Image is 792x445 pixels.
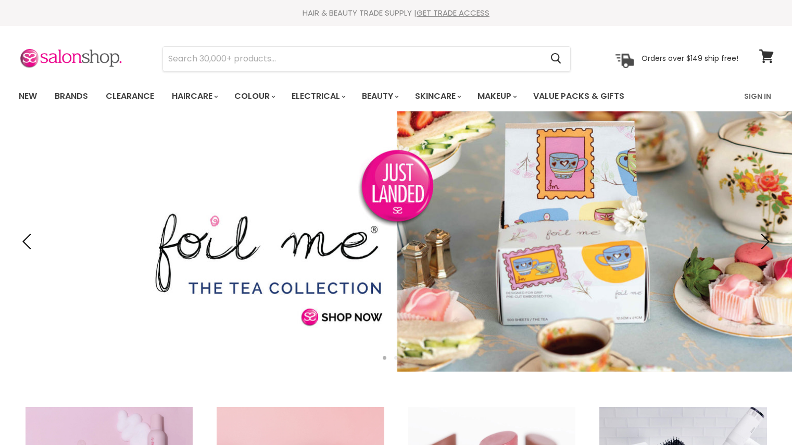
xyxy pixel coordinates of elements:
[227,85,282,107] a: Colour
[407,85,468,107] a: Skincare
[284,85,352,107] a: Electrical
[11,81,685,111] ul: Main menu
[6,81,787,111] nav: Main
[738,85,777,107] a: Sign In
[470,85,523,107] a: Makeup
[525,85,632,107] a: Value Packs & Gifts
[11,85,45,107] a: New
[383,356,386,360] li: Page dot 1
[164,85,224,107] a: Haircare
[406,356,409,360] li: Page dot 3
[394,356,398,360] li: Page dot 2
[18,231,39,252] button: Previous
[642,54,738,63] p: Orders over $149 ship free!
[163,47,543,71] input: Search
[543,47,570,71] button: Search
[354,85,405,107] a: Beauty
[162,46,571,71] form: Product
[417,7,489,18] a: GET TRADE ACCESS
[98,85,162,107] a: Clearance
[753,231,774,252] button: Next
[47,85,96,107] a: Brands
[6,8,787,18] div: HAIR & BEAUTY TRADE SUPPLY |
